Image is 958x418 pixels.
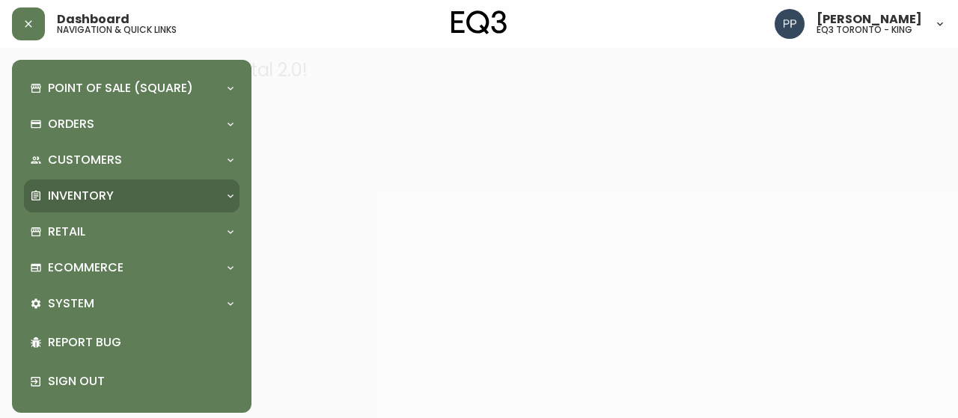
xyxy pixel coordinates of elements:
h5: eq3 toronto - king [817,25,912,34]
div: Orders [24,108,239,141]
p: Customers [48,152,122,168]
p: Report Bug [48,334,234,351]
div: Retail [24,215,239,248]
p: Point of Sale (Square) [48,80,193,96]
p: Retail [48,224,85,240]
div: Customers [24,144,239,176]
p: System [48,295,94,312]
div: Point of Sale (Square) [24,72,239,105]
div: Report Bug [24,323,239,362]
p: Ecommerce [48,259,123,276]
p: Inventory [48,188,114,204]
p: Sign Out [48,373,234,390]
span: Dashboard [57,13,129,25]
img: logo [451,10,507,34]
div: System [24,287,239,320]
h5: navigation & quick links [57,25,177,34]
div: Inventory [24,179,239,212]
img: 93ed64739deb6bac3372f15ae91c6632 [775,9,805,39]
div: Sign Out [24,362,239,401]
span: [PERSON_NAME] [817,13,922,25]
div: Ecommerce [24,251,239,284]
p: Orders [48,116,94,132]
